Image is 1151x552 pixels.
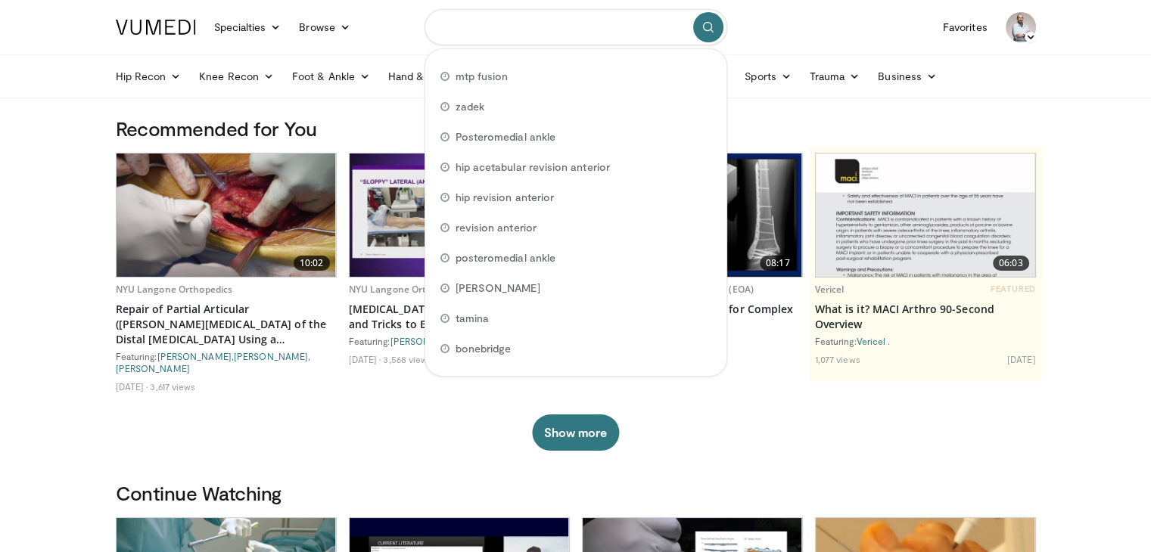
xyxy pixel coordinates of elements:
a: Knee Recon [190,61,283,91]
a: NYU Langone Orthopedics [349,283,466,296]
span: zadek [456,99,484,114]
span: Posteromedial ankle [456,129,555,144]
a: 10:02 [117,154,336,277]
span: [PERSON_NAME] [456,281,540,296]
span: hip revision anterior [456,190,554,205]
a: Business [869,61,946,91]
li: 3,568 views [383,353,432,365]
a: Repair of Partial Articular ([PERSON_NAME][MEDICAL_DATA] of the Distal [MEDICAL_DATA] Using a Pos... [116,302,337,347]
li: 3,617 views [150,380,195,392]
a: Trauma [801,61,869,91]
span: mtp fusion [456,69,509,84]
span: tamina [456,311,489,326]
a: What is it? MACI Arthro 90-Second Overview [815,302,1036,332]
span: posteromedial ankle [456,250,555,265]
a: Vericel . [857,336,891,346]
a: 19:26 [350,154,569,277]
li: [DATE] [116,380,148,392]
a: 06:03 [816,154,1035,277]
span: 06:03 [993,256,1029,271]
a: [MEDICAL_DATA] [MEDICAL_DATA]: Tips and Tricks to Efficient Nailing [349,302,570,332]
li: [DATE] [1007,353,1036,365]
li: 1,077 views [815,353,860,365]
span: hip acetabular revision anterior [456,160,610,175]
span: revision anterior [456,220,537,235]
div: Featuring: [815,335,1036,347]
img: Avatar [1006,12,1036,42]
a: NYU Langone Orthopedics [116,283,233,296]
a: [PERSON_NAME] [116,363,190,374]
div: Featuring: [349,335,570,347]
input: Search topics, interventions [425,9,727,45]
a: [PERSON_NAME] [234,351,308,361]
h3: Recommended for You [116,116,1036,141]
a: [PERSON_NAME] [390,336,465,346]
h3: Continue Watching [116,481,1036,505]
img: aa6cc8ed-3dbf-4b6a-8d82-4a06f68b6688.620x360_q85_upscale.jpg [816,154,1035,277]
a: Hip Recon [107,61,191,91]
span: FEATURED [991,284,1035,294]
li: [DATE] [349,353,381,365]
a: Favorites [934,12,997,42]
a: Specialties [205,12,291,42]
span: 10:02 [294,256,330,271]
a: Foot & Ankle [283,61,379,91]
img: 3d4133fe-2cbe-4a44-a72d-bba45744c8c4.620x360_q85_upscale.jpg [117,154,336,277]
span: bonebridge [456,341,512,356]
a: Sports [736,61,801,91]
img: VuMedi Logo [116,20,196,35]
a: [PERSON_NAME] [157,351,232,361]
a: Hand & Wrist [379,61,477,91]
a: Browse [290,12,359,42]
div: Featuring: , , [116,350,337,374]
img: 21389e40-7ae1-4a0b-8c84-25a2126ba181.620x360_q85_upscale.jpg [350,154,569,277]
button: Show more [532,414,619,451]
span: 08:17 [760,256,796,271]
a: Vericel [815,283,845,296]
